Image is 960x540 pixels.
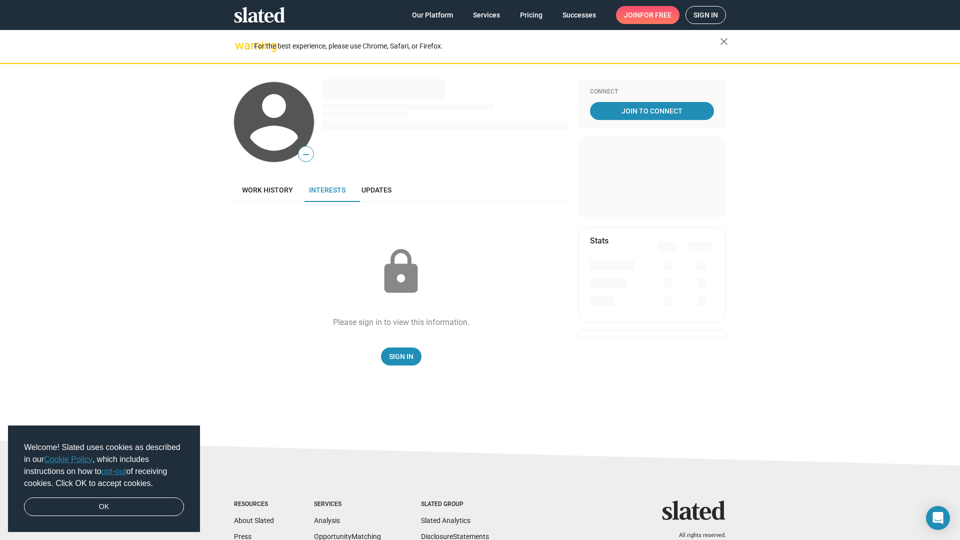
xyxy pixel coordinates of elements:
a: Interests [301,178,353,202]
div: Please sign in to view this information. [333,317,469,327]
mat-icon: lock [376,247,426,297]
span: Sign in [693,6,718,23]
a: Our Platform [404,6,461,24]
a: Slated Analytics [421,516,470,524]
span: Updates [361,186,391,194]
mat-icon: warning [235,39,247,51]
a: Pricing [512,6,550,24]
span: Join To Connect [592,102,712,120]
span: for free [640,6,671,24]
a: dismiss cookie message [24,497,184,516]
div: Open Intercom Messenger [926,506,950,530]
span: Interests [309,186,345,194]
span: — [298,148,313,161]
a: Services [465,6,508,24]
span: Sign In [389,347,413,365]
mat-card-title: Stats [590,235,608,246]
a: Sign In [381,347,421,365]
span: Work history [242,186,293,194]
a: Joinfor free [616,6,679,24]
div: cookieconsent [8,425,200,532]
span: Services [473,6,500,24]
a: About Slated [234,516,274,524]
span: Our Platform [412,6,453,24]
a: opt-out [101,467,126,475]
a: Sign in [685,6,726,24]
a: Join To Connect [590,102,714,120]
div: Resources [234,500,274,508]
a: Updates [353,178,399,202]
span: Pricing [520,6,542,24]
a: Cookie Policy [44,455,92,463]
a: Successes [554,6,604,24]
div: Connect [590,88,714,96]
span: Join [624,6,671,24]
span: Successes [562,6,596,24]
mat-icon: close [718,35,730,47]
div: Services [314,500,381,508]
div: Slated Group [421,500,489,508]
span: Welcome! Slated uses cookies as described in our , which includes instructions on how to of recei... [24,441,184,489]
a: Analysis [314,516,340,524]
div: For the best experience, please use Chrome, Safari, or Firefox. [254,39,720,53]
a: Work history [234,178,301,202]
